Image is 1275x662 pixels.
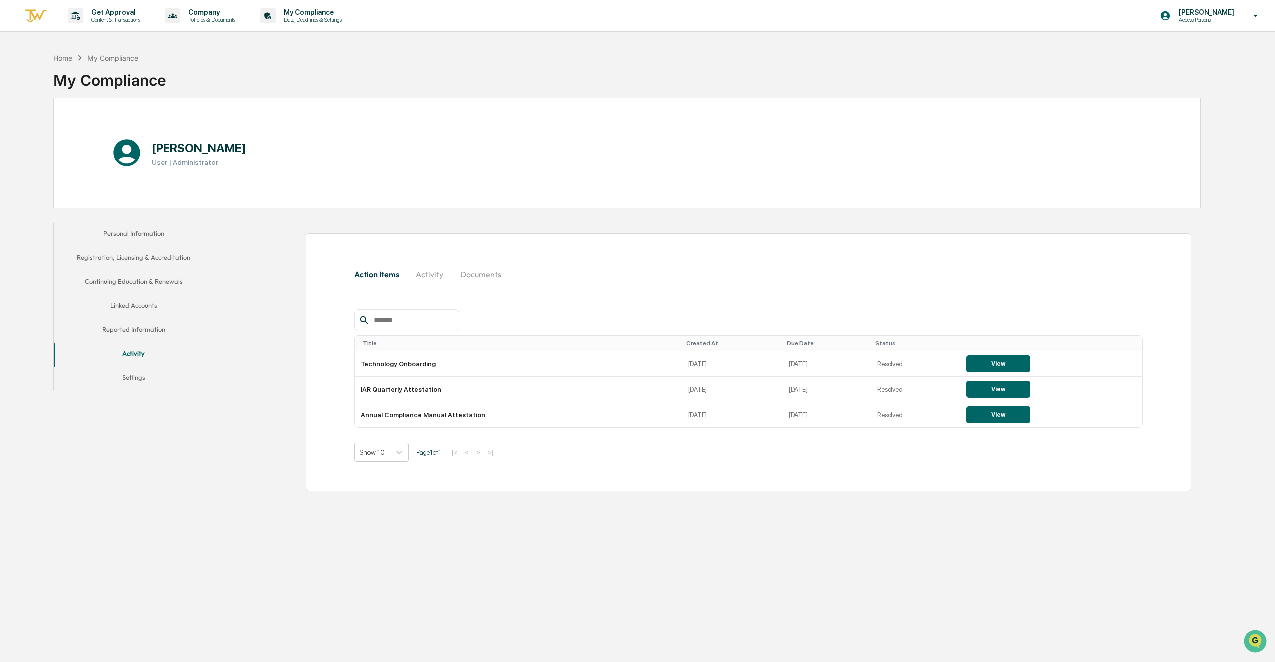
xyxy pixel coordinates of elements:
a: 🔎Data Lookup [6,141,67,159]
div: Toggle SortBy [686,340,779,347]
a: View [966,360,1030,367]
p: Get Approval [83,8,145,16]
p: [PERSON_NAME] [1171,8,1239,16]
p: Content & Transactions [83,16,145,23]
td: [DATE] [783,377,871,402]
button: Linked Accounts [54,295,214,319]
h1: [PERSON_NAME] [152,141,246,155]
td: Resolved [871,402,960,427]
div: secondary tabs example [54,223,214,391]
a: 🖐️Preclearance [6,122,68,140]
img: 1746055101610-c473b297-6a78-478c-a979-82029cc54cd1 [10,77,28,95]
button: Action Items [354,262,407,286]
td: Annual Compliance Manual Attestation [355,402,682,427]
a: 🗄️Attestations [68,122,128,140]
span: Attestations [82,126,124,136]
span: Data Lookup [20,145,63,155]
div: Toggle SortBy [875,340,956,347]
button: < [462,448,472,457]
button: Registration, Licensing & Accreditation [54,247,214,271]
div: Toggle SortBy [968,340,1139,347]
button: View [966,355,1030,372]
button: Reported Information [54,319,214,343]
button: >| [485,448,496,457]
input: Clear [26,46,165,56]
td: [DATE] [783,351,871,377]
button: Settings [54,367,214,391]
button: View [966,381,1030,398]
button: Personal Information [54,223,214,247]
button: Start new chat [170,80,182,92]
p: My Compliance [276,8,347,16]
td: [DATE] [682,351,783,377]
a: Powered byPylon [70,169,121,177]
p: Data, Deadlines & Settings [276,16,347,23]
td: [DATE] [783,402,871,427]
button: View [966,406,1030,423]
button: Activity [407,262,452,286]
div: We're available if you need us! [34,87,126,95]
img: logo [24,8,48,24]
p: Access Persons [1171,16,1239,23]
div: Home [53,54,72,62]
iframe: Open customer support [1243,629,1270,656]
a: View [966,411,1030,418]
div: 🗄️ [72,127,80,135]
p: How can we help? [10,21,182,37]
div: Toggle SortBy [787,340,867,347]
td: [DATE] [682,402,783,427]
div: Toggle SortBy [363,340,678,347]
div: My Compliance [87,54,138,62]
h3: User | Administrator [152,158,246,166]
span: Page 1 of 1 [416,448,441,456]
div: 🖐️ [10,127,18,135]
a: View [966,385,1030,393]
p: Policies & Documents [180,16,240,23]
span: Preclearance [20,126,64,136]
td: [DATE] [682,377,783,402]
button: > [473,448,483,457]
p: Company [180,8,240,16]
button: Documents [452,262,509,286]
span: Pylon [99,170,121,177]
td: Technology Onboarding [355,351,682,377]
div: secondary tabs example [354,262,1143,286]
div: 🔎 [10,146,18,154]
td: Resolved [871,351,960,377]
button: Activity [54,343,214,367]
button: |< [449,448,460,457]
button: Continuing Education & Renewals [54,271,214,295]
td: IAR Quarterly Attestation [355,377,682,402]
div: My Compliance [53,63,166,89]
div: Start new chat [34,77,164,87]
td: Resolved [871,377,960,402]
